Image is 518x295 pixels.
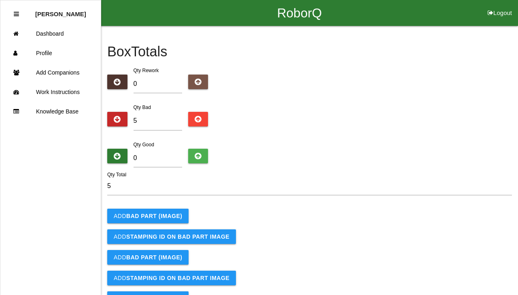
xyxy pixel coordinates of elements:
p: Cedric Ragland [35,4,86,17]
b: BAD PART (IMAGE) [126,213,182,219]
h4: Box Totals [107,44,512,60]
b: BAD PART (IMAGE) [126,254,182,261]
b: STAMPING ID on BAD PART Image [126,275,229,281]
b: STAMPING ID on BAD PART Image [126,233,229,240]
a: Knowledge Base [0,102,101,121]
div: Close [14,4,19,24]
label: Qty Good [134,142,154,147]
a: Add Companions [0,63,101,82]
label: Qty Bad [134,105,151,110]
a: Profile [0,43,101,63]
label: Qty Rework [134,68,159,73]
a: Dashboard [0,24,101,43]
a: Work Instructions [0,82,101,102]
button: AddBAD PART (IMAGE) [107,250,189,265]
button: AddBAD PART (IMAGE) [107,209,189,223]
label: Qty Total [107,171,126,178]
button: AddSTAMPING ID on BAD PART Image [107,229,236,244]
button: AddSTAMPING ID on BAD PART Image [107,271,236,285]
